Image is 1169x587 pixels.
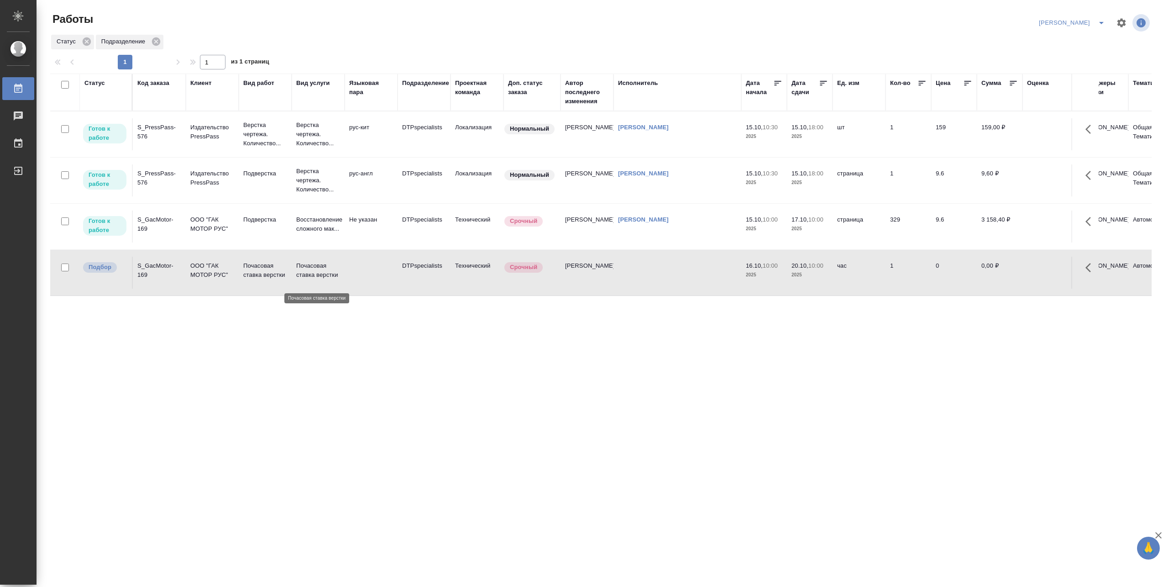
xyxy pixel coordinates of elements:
[886,164,931,196] td: 1
[746,170,763,177] p: 15.10,
[345,211,398,243] td: Не указан
[792,79,819,97] div: Дата сдачи
[84,79,105,88] div: Статус
[977,257,1022,289] td: 0,00 ₽
[96,35,163,49] div: Подразделение
[746,124,763,131] p: 15.10,
[402,79,449,88] div: Подразделение
[763,216,778,223] p: 10:00
[746,178,782,187] p: 2025
[1080,261,1124,270] p: [PERSON_NAME]
[833,164,886,196] td: страница
[345,164,398,196] td: рус-англ
[82,123,127,144] div: Исполнитель может приступить к работе
[137,123,181,141] div: S_PressPass-576
[763,124,778,131] p: 10:30
[931,211,977,243] td: 9.6
[190,169,234,187] p: Издательство PressPass
[349,79,393,97] div: Языковая пара
[808,216,823,223] p: 10:00
[398,211,451,243] td: DTPspecialists
[792,124,808,131] p: 15.10,
[833,118,886,150] td: шт
[243,121,287,148] p: Верстка чертежа. Количество...
[451,211,503,243] td: Технический
[296,261,340,280] p: Почасовая ставка верстки
[931,164,977,196] td: 9.6
[1027,79,1049,88] div: Оценка
[137,215,181,233] div: S_GacMotor-169
[977,118,1022,150] td: 159,00 ₽
[50,12,93,26] span: Работы
[455,79,499,97] div: Проектная команда
[618,216,669,223] a: [PERSON_NAME]
[833,211,886,243] td: страница
[1080,118,1102,140] button: Здесь прячутся важные кнопки
[190,79,211,88] div: Клиент
[345,118,398,150] td: рус-кит
[243,215,287,224] p: Подверстка
[137,261,181,280] div: S_GacMotor-169
[746,270,782,280] p: 2025
[936,79,951,88] div: Цена
[792,224,828,233] p: 2025
[890,79,911,88] div: Кол-во
[510,124,549,133] p: Нормальный
[565,79,609,106] div: Автор последнего изменения
[82,261,127,274] div: Можно подбирать исполнителей
[451,257,503,289] td: Технический
[398,118,451,150] td: DTPspecialists
[763,262,778,269] p: 10:00
[792,170,808,177] p: 15.10,
[618,79,658,88] div: Исполнитель
[1080,164,1102,186] button: Здесь прячутся важные кнопки
[1080,257,1102,279] button: Здесь прячутся важные кнопки
[451,164,503,196] td: Локализация
[837,79,860,88] div: Ед. изм
[296,79,330,88] div: Вид услуги
[833,257,886,289] td: час
[1111,12,1132,34] span: Настроить таблицу
[89,217,121,235] p: Готов к работе
[792,178,828,187] p: 2025
[296,167,340,194] p: Верстка чертежа. Количество...
[57,37,79,46] p: Статус
[137,169,181,187] div: S_PressPass-576
[977,211,1022,243] td: 3 158,40 ₽
[977,164,1022,196] td: 9,60 ₽
[763,170,778,177] p: 10:30
[618,170,669,177] a: [PERSON_NAME]
[746,132,782,141] p: 2025
[190,261,234,280] p: ООО "ГАК МОТОР РУС"
[137,79,169,88] div: Код заказа
[398,257,451,289] td: DTPspecialists
[190,215,234,233] p: ООО "ГАК МОТОР РУС"
[808,262,823,269] p: 10:00
[808,124,823,131] p: 18:00
[51,35,94,49] div: Статус
[561,257,613,289] td: [PERSON_NAME]
[808,170,823,177] p: 18:00
[746,216,763,223] p: 15.10,
[89,170,121,189] p: Готов к работе
[398,164,451,196] td: DTPspecialists
[746,224,782,233] p: 2025
[510,217,537,226] p: Срочный
[1080,215,1124,224] p: [PERSON_NAME]
[1137,537,1160,560] button: 🙏
[510,263,537,272] p: Срочный
[510,170,549,180] p: Нормальный
[1080,79,1124,97] div: Менеджеры верстки
[792,132,828,141] p: 2025
[243,169,287,178] p: Подверстка
[243,261,287,280] p: Почасовая ставка верстки
[1132,14,1152,32] span: Посмотреть информацию
[981,79,1001,88] div: Сумма
[886,257,931,289] td: 1
[746,79,773,97] div: Дата начала
[190,123,234,141] p: Издательство PressPass
[1037,16,1111,30] div: split button
[243,79,274,88] div: Вид работ
[451,118,503,150] td: Локализация
[561,118,613,150] td: [PERSON_NAME]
